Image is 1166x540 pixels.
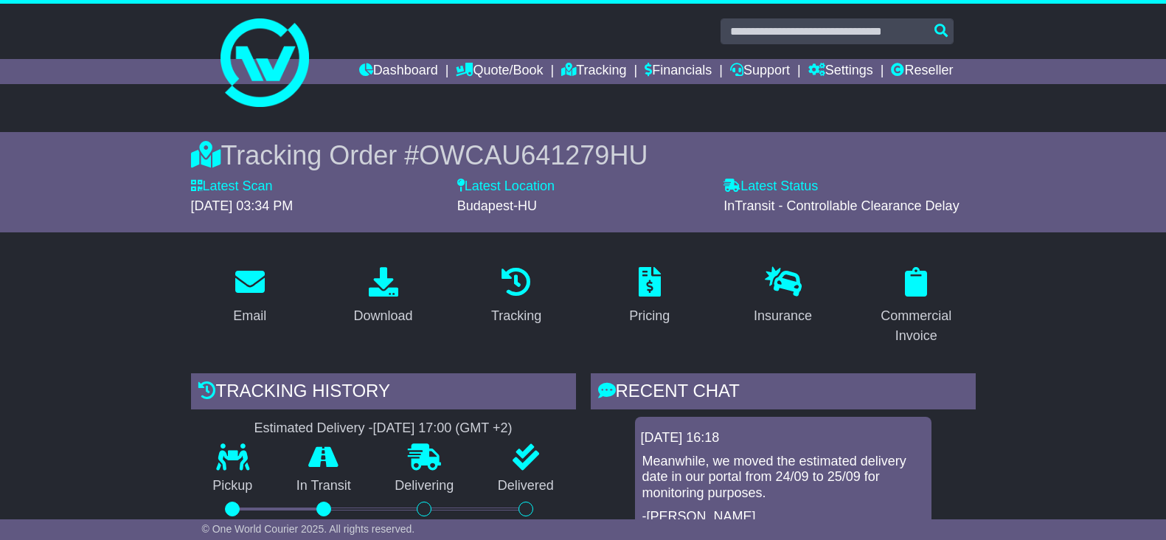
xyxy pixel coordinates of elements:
[373,420,513,437] div: [DATE] 17:00 (GMT +2)
[867,306,966,346] div: Commercial Invoice
[891,59,953,84] a: Reseller
[456,59,543,84] a: Quote/Book
[202,523,415,535] span: © One World Courier 2025. All rights reserved.
[723,198,959,213] span: InTransit - Controllable Clearance Delay
[274,478,373,494] p: In Transit
[730,59,790,84] a: Support
[482,262,551,331] a: Tracking
[359,59,438,84] a: Dashboard
[191,198,294,213] span: [DATE] 03:34 PM
[353,306,412,326] div: Download
[723,179,818,195] label: Latest Status
[857,262,976,351] a: Commercial Invoice
[754,306,812,326] div: Insurance
[419,140,648,170] span: OWCAU641279HU
[233,306,266,326] div: Email
[744,262,822,331] a: Insurance
[642,454,924,502] p: Meanwhile, we moved the estimated delivery date in our portal from 24/09 to 25/09 for monitoring ...
[457,179,555,195] label: Latest Location
[561,59,626,84] a: Tracking
[191,478,275,494] p: Pickup
[491,306,541,326] div: Tracking
[373,478,476,494] p: Delivering
[191,139,976,171] div: Tracking Order #
[620,262,679,331] a: Pricing
[808,59,873,84] a: Settings
[591,373,976,413] div: RECENT CHAT
[191,420,576,437] div: Estimated Delivery -
[641,430,926,446] div: [DATE] 16:18
[223,262,276,331] a: Email
[457,198,537,213] span: Budapest-HU
[629,306,670,326] div: Pricing
[344,262,422,331] a: Download
[476,478,576,494] p: Delivered
[191,179,273,195] label: Latest Scan
[645,59,712,84] a: Financials
[191,373,576,413] div: Tracking history
[642,509,924,525] p: -[PERSON_NAME]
